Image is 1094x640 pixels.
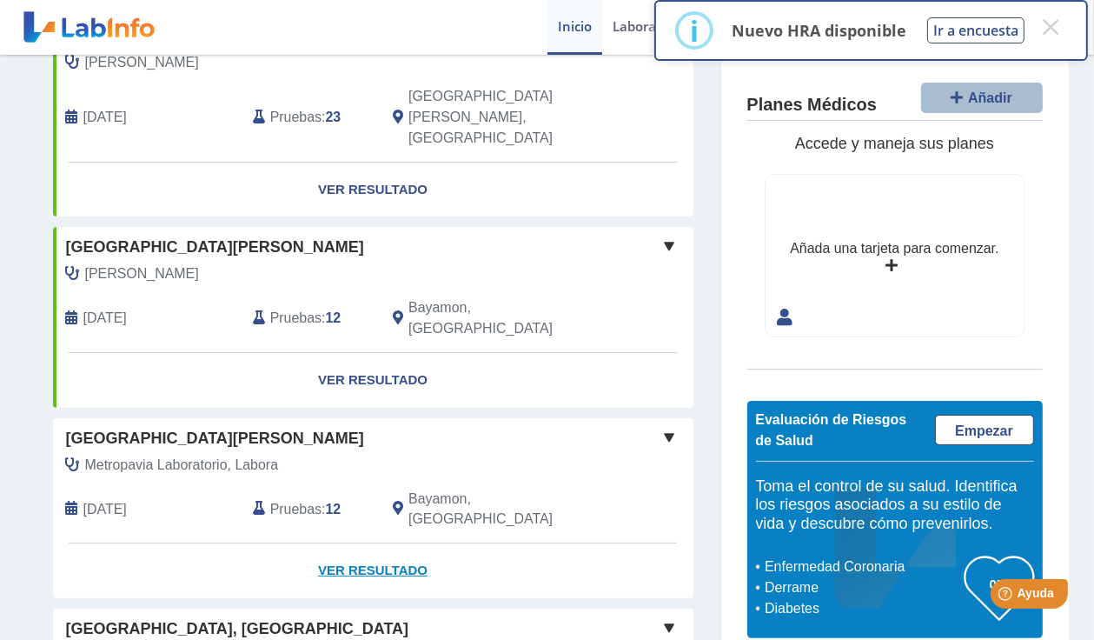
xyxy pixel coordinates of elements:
[939,572,1075,621] iframe: Help widget launcher
[85,455,279,476] span: Metropavia Laboratorio, Labora
[270,499,322,520] span: Pruebas
[955,423,1013,438] span: Empezar
[53,163,693,217] a: Ver Resultado
[756,412,907,448] span: Evaluación de Riesgos de Salud
[240,86,380,149] div: :
[760,598,965,619] li: Diabetes
[795,135,994,152] span: Accede y maneja sus planes
[1035,11,1066,43] button: Close this dialog
[760,557,965,577] li: Enfermedad Coronaria
[66,236,364,259] span: [GEOGRAPHIC_DATA][PERSON_NAME]
[326,502,341,517] b: 12
[408,297,600,339] span: Bayamon, PR
[756,477,1034,534] h5: Toma el control de su salud. Identifica los riesgos asociados a su estilo de vida y descubre cómo...
[83,308,127,329] span: 2022-04-19
[921,83,1043,113] button: Añadir
[408,86,600,149] span: San Juan, PR
[83,107,127,128] span: 2023-04-14
[83,499,127,520] span: 2025-09-08
[760,577,965,598] li: Derrame
[240,297,380,339] div: :
[53,543,693,598] a: Ver Resultado
[968,90,1012,105] span: Añadir
[326,110,341,124] b: 23
[747,95,877,116] h4: Planes Médicos
[935,415,1034,445] a: Empezar
[790,238,998,259] div: Añada una tarjeta para comenzar.
[270,308,322,329] span: Pruebas
[408,489,600,530] span: Bayamon, PR
[66,427,364,450] span: [GEOGRAPHIC_DATA][PERSON_NAME]
[85,52,199,73] span: Mercado, Ismael
[85,263,199,284] span: Mercado Oliveras, Ismael
[53,353,693,408] a: Ver Resultado
[240,489,380,530] div: :
[927,17,1024,43] button: Ir a encuesta
[326,310,341,325] b: 12
[690,15,699,46] div: i
[270,107,322,128] span: Pruebas
[732,20,906,41] p: Nuevo HRA disponible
